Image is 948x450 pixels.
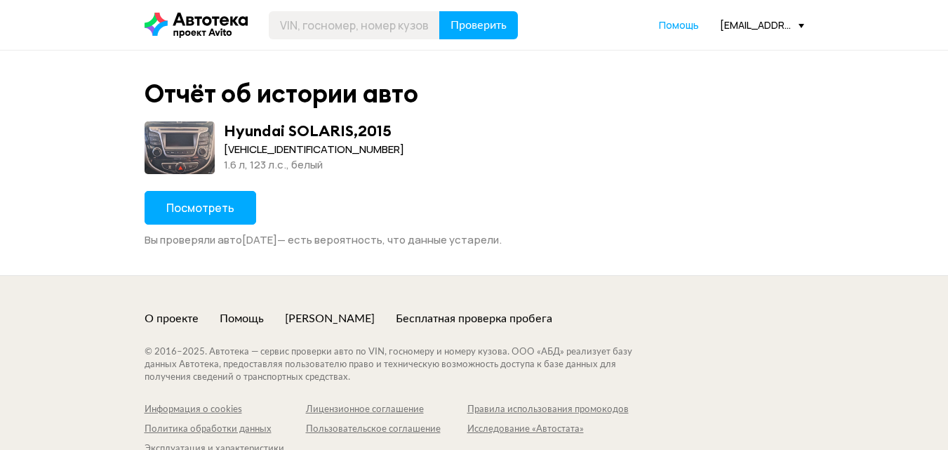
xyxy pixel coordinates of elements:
[467,404,629,416] a: Правила использования промокодов
[224,121,392,140] div: Hyundai SOLARIS , 2015
[467,423,629,436] a: Исследование «Автостата»
[439,11,518,39] button: Проверить
[396,311,552,326] a: Бесплатная проверка пробега
[145,79,418,109] div: Отчёт об истории авто
[224,157,404,173] div: 1.6 л, 123 л.c., белый
[220,311,264,326] a: Помощь
[166,200,234,216] span: Посмотреть
[145,233,804,247] div: Вы проверяли авто [DATE] — есть вероятность, что данные устарели.
[145,423,306,436] a: Политика обработки данных
[285,311,375,326] a: [PERSON_NAME]
[720,18,804,32] div: [EMAIL_ADDRESS][DOMAIN_NAME]
[145,191,256,225] button: Посмотреть
[145,404,306,416] a: Информация о cookies
[269,11,440,39] input: VIN, госномер, номер кузова
[450,20,507,31] span: Проверить
[145,346,660,384] div: © 2016– 2025 . Автотека — сервис проверки авто по VIN, госномеру и номеру кузова. ООО «АБД» реали...
[306,404,467,416] a: Лицензионное соглашение
[306,423,467,436] a: Пользовательское соглашение
[224,142,404,157] div: [VEHICLE_IDENTIFICATION_NUMBER]
[659,18,699,32] a: Помощь
[145,311,199,326] a: О проекте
